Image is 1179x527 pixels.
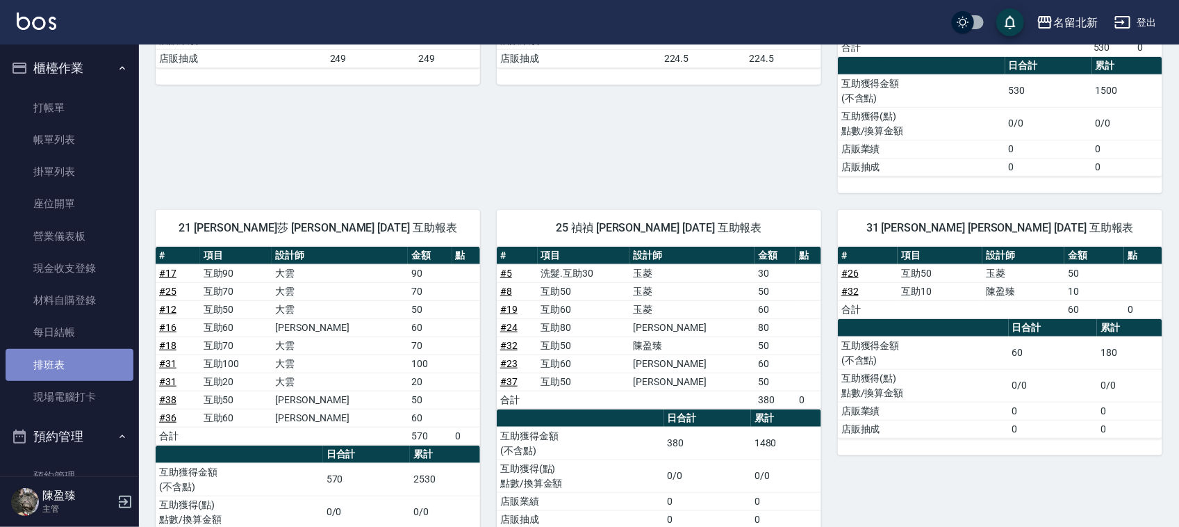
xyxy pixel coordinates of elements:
[6,188,133,220] a: 座位開單
[6,50,133,86] button: 櫃檯作業
[408,300,452,318] td: 50
[410,446,480,464] th: 累計
[755,391,795,409] td: 380
[538,300,630,318] td: 互助60
[1092,140,1162,158] td: 0
[323,463,410,496] td: 570
[1053,14,1098,31] div: 名留北新
[159,394,176,405] a: #38
[629,264,755,282] td: 玉菱
[982,282,1064,300] td: 陳盈臻
[513,221,805,235] span: 25 禎禎 [PERSON_NAME] [DATE] 互助報表
[500,376,518,387] a: #37
[838,57,1162,177] table: a dense table
[410,463,480,496] td: 2530
[996,8,1024,36] button: save
[982,247,1064,265] th: 設計師
[538,264,630,282] td: 洗髮.互助30
[408,247,452,265] th: 金額
[538,282,630,300] td: 互助50
[1124,300,1162,318] td: 0
[1097,319,1162,337] th: 累計
[1009,402,1098,420] td: 0
[408,409,452,427] td: 60
[838,319,1162,439] table: a dense table
[408,318,452,337] td: 60
[855,221,1146,235] span: 31 [PERSON_NAME] [PERSON_NAME] [DATE] 互助報表
[982,264,1064,282] td: 玉菱
[755,300,795,318] td: 60
[415,49,480,67] td: 249
[156,247,200,265] th: #
[755,337,795,355] td: 50
[1064,282,1124,300] td: 10
[1124,247,1162,265] th: 點
[629,355,755,373] td: [PERSON_NAME]
[629,247,755,265] th: 設計師
[538,373,630,391] td: 互助50
[1009,319,1098,337] th: 日合計
[408,373,452,391] td: 20
[6,349,133,381] a: 排班表
[497,391,538,409] td: 合計
[838,369,1009,402] td: 互助獲得(點) 點數/換算金額
[11,488,39,516] img: Person
[497,49,661,67] td: 店販抽成
[664,492,751,510] td: 0
[1092,158,1162,176] td: 0
[6,252,133,284] a: 現金收支登錄
[838,247,1162,319] table: a dense table
[1092,57,1162,75] th: 累計
[1031,8,1103,37] button: 名留北新
[1092,74,1162,107] td: 1500
[327,49,415,67] td: 249
[795,391,821,409] td: 0
[1064,247,1124,265] th: 金額
[838,420,1009,438] td: 店販抽成
[838,247,898,265] th: #
[6,460,133,492] a: 預約管理
[497,460,664,492] td: 互助獲得(點) 點數/換算金額
[408,427,452,445] td: 570
[629,300,755,318] td: 玉菱
[538,337,630,355] td: 互助50
[156,49,327,67] td: 店販抽成
[1005,158,1092,176] td: 0
[272,337,408,355] td: 大雲
[408,391,452,409] td: 50
[664,410,751,428] th: 日合計
[500,322,518,333] a: #24
[838,74,1005,107] td: 互助獲得金額 (不含點)
[6,220,133,252] a: 營業儀表板
[1109,10,1162,35] button: 登出
[272,355,408,373] td: 大雲
[664,460,751,492] td: 0/0
[795,247,821,265] th: 點
[6,381,133,413] a: 現場電腦打卡
[272,409,408,427] td: [PERSON_NAME]
[17,13,56,30] img: Logo
[629,318,755,337] td: [PERSON_NAME]
[497,247,821,410] table: a dense table
[6,419,133,455] button: 預約管理
[272,264,408,282] td: 大雲
[500,304,518,315] a: #19
[323,446,410,464] th: 日合計
[838,107,1005,140] td: 互助獲得(點) 點數/換算金額
[838,300,898,318] td: 合計
[159,286,176,297] a: #25
[408,264,452,282] td: 90
[751,492,821,510] td: 0
[1005,57,1092,75] th: 日合計
[159,304,176,315] a: #12
[1005,74,1092,107] td: 530
[838,337,1009,369] td: 互助獲得金額 (不含點)
[629,373,755,391] td: [PERSON_NAME]
[898,247,982,265] th: 項目
[200,355,272,373] td: 互助100
[841,268,859,279] a: #26
[497,492,664,510] td: 店販業績
[497,247,538,265] th: #
[1090,38,1135,56] td: 530
[200,247,272,265] th: 項目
